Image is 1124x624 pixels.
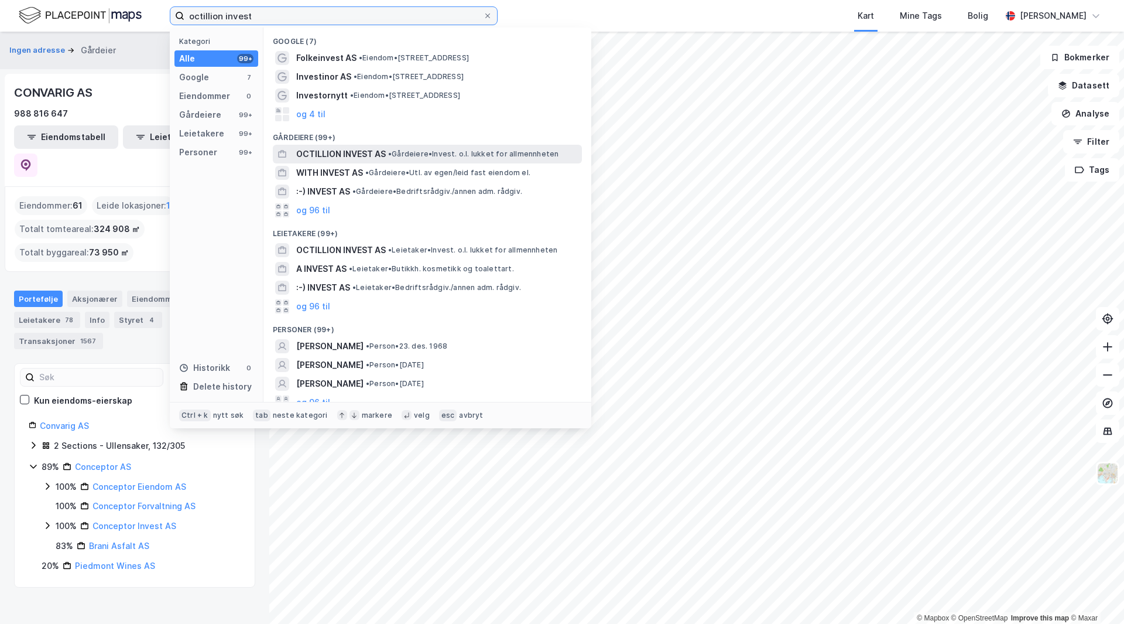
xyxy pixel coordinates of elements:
div: Totalt tomteareal : [15,220,145,238]
span: 61 [73,199,83,213]
div: Gårdeier [81,43,116,57]
div: Eiendommer : [15,196,87,215]
button: Analyse [1051,102,1119,125]
span: OCTILLION INVEST AS [296,243,386,257]
span: [PERSON_NAME] [296,358,364,372]
span: Leietaker • Butikkh. kosmetikk og toalettart. [349,264,514,274]
div: Mine Tags [900,9,942,23]
div: 100% [56,519,77,533]
div: 78 [63,314,76,326]
div: Leietakere [179,127,224,141]
div: CONVARIG AS [14,83,95,102]
a: Conceptor Eiendom AS [92,482,186,492]
button: og 96 til [296,395,330,410]
div: 99+ [237,148,253,157]
span: Leietaker • Invest. o.l. lukket for allmennheten [388,245,557,255]
div: 83% [56,539,73,553]
div: velg [414,411,430,420]
a: Piedmont Wines AS [75,561,155,571]
div: Gårdeiere (99+) [263,124,591,145]
span: • [366,360,369,369]
div: Leietakere (99+) [263,220,591,241]
div: 99+ [237,129,253,138]
div: 0 [244,91,253,101]
span: • [359,53,362,62]
div: Kart [858,9,874,23]
div: Eiendommer [179,89,230,103]
div: Eiendommer [127,291,200,307]
button: Leietakertabell [123,125,227,149]
button: Ingen adresse [9,45,67,56]
span: • [352,283,356,292]
span: Eiendom • [STREET_ADDRESS] [350,91,460,100]
div: avbryt [459,411,483,420]
div: tab [253,410,270,421]
a: Conceptor Forvaltning AS [92,501,196,511]
span: :-) INVEST AS [296,281,350,295]
button: og 4 til [296,107,325,121]
div: Google (7) [263,28,591,49]
span: • [366,379,369,388]
button: og 96 til [296,203,330,217]
input: Søk på adresse, matrikkel, gårdeiere, leietakere eller personer [184,7,483,25]
div: 4 [146,314,157,326]
div: Alle [179,52,195,66]
div: Delete history [193,380,252,394]
div: Bolig [968,9,988,23]
a: Conceptor AS [75,462,131,472]
div: Info [85,312,109,328]
a: Convarig AS [40,421,89,431]
div: nytt søk [213,411,244,420]
div: Totalt byggareal : [15,243,133,262]
span: • [350,91,354,100]
div: Personer [179,145,217,159]
img: logo.f888ab2527a4732fd821a326f86c7f29.svg [19,5,142,26]
span: Gårdeiere • Bedriftsrådgiv./annen adm. rådgiv. [352,187,522,196]
span: Investornytt [296,88,348,103]
span: • [365,168,369,177]
span: Eiendom • [STREET_ADDRESS] [359,53,469,63]
button: Datasett [1048,74,1119,97]
div: Leietakere [14,312,80,328]
img: Z [1096,462,1119,485]
button: Bokmerker [1040,46,1119,69]
span: • [349,264,352,273]
span: OCTILLION INVEST AS [296,147,386,161]
div: 89% [42,460,59,474]
a: Improve this map [1011,614,1069,622]
span: WITH INVEST AS [296,166,363,180]
div: 100% [56,499,77,513]
div: Kontrollprogram for chat [1065,568,1124,624]
span: • [388,149,392,158]
div: 99+ [237,110,253,120]
div: Historikk [179,361,230,375]
div: [PERSON_NAME] [1020,9,1087,23]
div: 100% [56,480,77,494]
button: Tags [1065,158,1119,182]
div: Kategori [179,37,258,46]
div: 1567 [78,335,98,347]
div: markere [362,411,392,420]
div: Aksjonærer [67,291,122,307]
iframe: Chat Widget [1065,568,1124,624]
span: Person • [DATE] [366,360,424,370]
span: :-) INVEST AS [296,185,350,199]
span: Investinor AS [296,70,351,84]
span: 73 950 ㎡ [89,245,129,260]
a: Mapbox [917,614,949,622]
span: • [354,72,357,81]
span: A INVEST AS [296,262,347,276]
input: Søk [35,369,163,386]
span: [PERSON_NAME] [296,339,364,353]
button: Eiendomstabell [14,125,118,149]
div: neste kategori [273,411,328,420]
div: Google [179,70,209,84]
div: 20% [42,559,59,573]
div: Portefølje [14,291,63,307]
span: 324 908 ㎡ [94,222,140,236]
div: Transaksjoner [14,333,103,349]
button: Filter [1063,130,1119,154]
span: 1 [166,199,170,213]
span: • [388,245,392,254]
div: Kun eiendoms-eierskap [34,394,132,408]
